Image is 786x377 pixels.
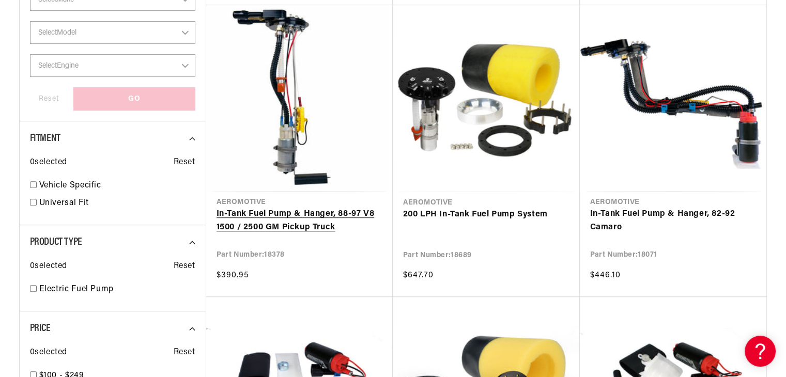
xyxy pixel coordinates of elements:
[30,54,195,77] select: Engine
[403,208,569,222] a: 200 LPH In-Tank Fuel Pump System
[590,208,756,234] a: In-Tank Fuel Pump & Hanger, 82-92 Camaro
[174,156,195,169] span: Reset
[30,21,195,44] select: Model
[39,179,195,193] a: Vehicle Specific
[30,260,67,273] span: 0 selected
[30,323,51,334] span: Price
[39,283,195,296] a: Electric Fuel Pump
[30,346,67,359] span: 0 selected
[174,346,195,359] span: Reset
[30,133,60,144] span: Fitment
[217,208,382,234] a: In-Tank Fuel Pump & Hanger, 88-97 V8 1500 / 2500 GM Pickup Truck
[30,237,82,247] span: Product Type
[174,260,195,273] span: Reset
[30,156,67,169] span: 0 selected
[39,197,195,210] a: Universal Fit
